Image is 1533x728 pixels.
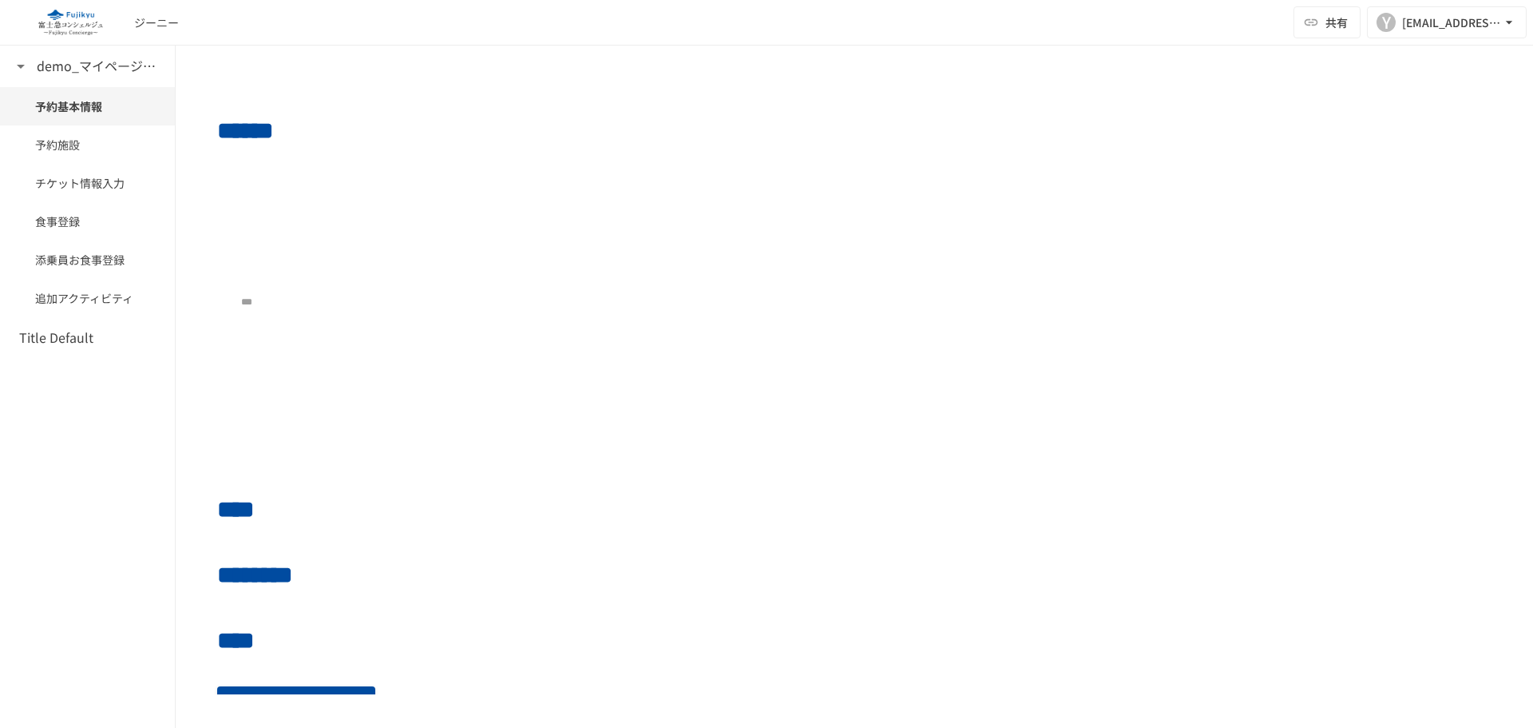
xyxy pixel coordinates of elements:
div: Y [1377,13,1396,32]
button: 共有 [1293,6,1361,38]
h6: demo_マイページ詳細 [37,56,164,77]
button: Y[EMAIL_ADDRESS][DOMAIN_NAME] [1367,6,1527,38]
div: ジーニー [134,14,179,31]
span: 予約施設 [35,136,140,153]
h6: Title Default [19,328,93,348]
span: チケット情報入力 [35,174,140,192]
img: eQeGXtYPV2fEKIA3pizDiVdzO5gJTl2ahLbsPaD2E4R [19,10,121,35]
span: 共有 [1325,14,1348,31]
span: 添乗員お食事登録 [35,251,140,269]
span: 食事登録 [35,213,140,230]
span: 予約基本情報 [35,97,140,115]
span: 追加アクティビティ [35,289,140,307]
div: [EMAIL_ADDRESS][DOMAIN_NAME] [1402,13,1501,33]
